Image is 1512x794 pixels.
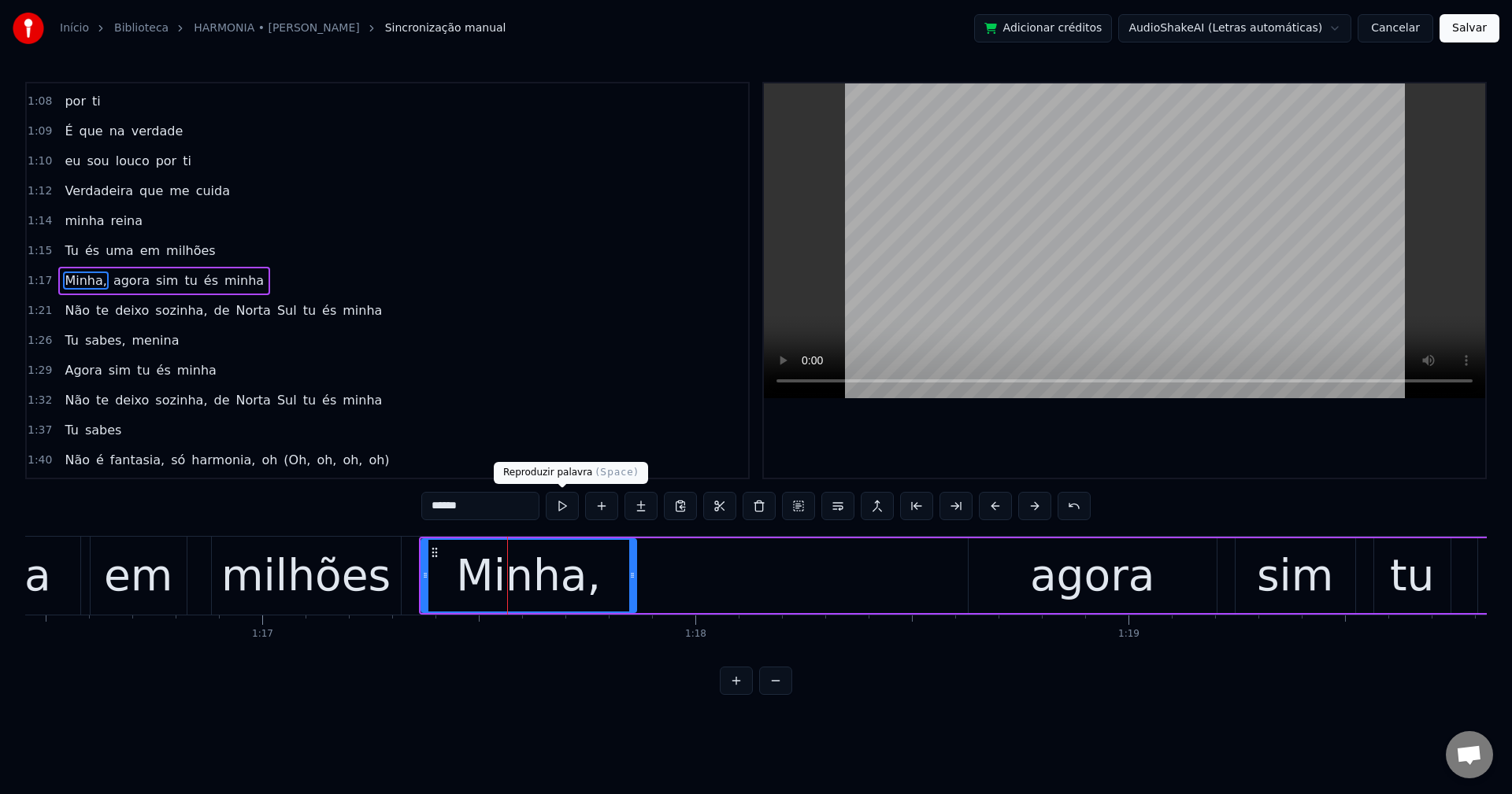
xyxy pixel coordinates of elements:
span: Tu [63,421,80,439]
span: 1:32 [28,393,52,408]
span: te [94,391,110,409]
span: és [321,391,338,409]
span: 1:12 [28,183,52,199]
span: ti [181,152,193,170]
span: minha [223,271,265,290]
span: és [321,301,338,319]
span: deixo [113,391,150,409]
span: Minha, [63,271,108,290]
button: Cancelar [1358,14,1433,42]
span: menina [131,331,181,349]
span: és [155,361,172,379]
span: 1:21 [28,303,52,319]
div: Reproduzir palavra [494,462,648,484]
span: 1:14 [28,213,52,229]
a: Biblioteca [114,20,169,36]
span: verdade [130,122,185,140]
span: de [213,301,232,319]
span: cuida [195,182,232,200]
div: Minha, [456,543,601,608]
span: Sul [276,301,298,319]
span: em [139,242,161,260]
span: és [83,242,101,260]
span: Agora [63,361,103,379]
span: Sincronização manual [385,20,506,36]
a: Início [60,20,89,36]
span: só [169,451,187,469]
button: Salvar [1440,14,1499,42]
span: 1:17 [28,273,52,289]
span: oh [260,451,279,469]
span: (Oh, [282,451,312,469]
a: Open chat [1446,731,1493,778]
span: Sul [276,391,298,409]
span: tu [302,301,317,319]
span: sabes [83,421,123,439]
span: 1:08 [28,94,52,109]
div: em [104,543,172,608]
span: louco [114,152,151,170]
span: oh, [341,451,364,469]
div: milhões [221,543,391,608]
span: sim [154,271,180,290]
span: sou [85,152,110,170]
span: deixo [113,301,150,319]
span: tu [302,391,317,409]
span: 1:26 [28,333,52,349]
div: tu [1390,543,1434,608]
span: oh) [367,451,391,469]
span: minha [176,361,218,379]
span: agora [112,271,151,290]
span: uma [104,242,135,260]
span: Tu [63,331,80,349]
span: que [138,182,165,200]
div: 1:19 [1118,628,1140,641]
span: minha [341,301,384,319]
span: 1:37 [28,423,52,438]
nav: breadcrumb [60,20,506,36]
span: ti [91,92,102,110]
span: Norta [235,301,272,319]
span: por [154,152,179,170]
span: me [168,182,191,200]
span: te [94,301,110,319]
span: é [94,451,106,469]
span: tu [183,271,198,290]
span: Não [63,391,91,409]
span: Não [63,451,91,469]
span: eu [63,152,82,170]
span: de [213,391,232,409]
span: 1:15 [28,243,52,259]
span: É [63,122,74,140]
img: youka [13,13,44,44]
span: na [108,122,127,140]
div: agora [1030,543,1155,608]
span: por [63,92,87,110]
span: tu [135,361,151,379]
span: minha [63,212,106,230]
div: 1:17 [252,628,273,641]
span: oh, [315,451,338,469]
span: 1:40 [28,452,52,468]
span: fantasia, [109,451,166,469]
span: és [202,271,220,290]
span: Verdadeira [63,182,135,200]
span: sozinha, [154,391,209,409]
span: Norta [235,391,272,409]
span: milhões [165,242,217,260]
span: reina [109,212,144,230]
span: 1:09 [28,124,52,139]
button: Adicionar créditos [974,14,1113,42]
span: sozinha, [154,301,209,319]
div: 1:18 [685,628,706,641]
span: Tu [63,242,80,260]
span: 1:10 [28,153,52,169]
a: HARMONIA • [PERSON_NAME] [194,20,360,36]
span: ( Space ) [595,467,638,478]
span: sabes, [83,331,128,349]
span: Não [63,301,91,319]
span: 1:29 [28,363,52,379]
span: harmonia, [190,451,257,469]
span: que [78,122,105,140]
div: sim [1257,543,1334,608]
